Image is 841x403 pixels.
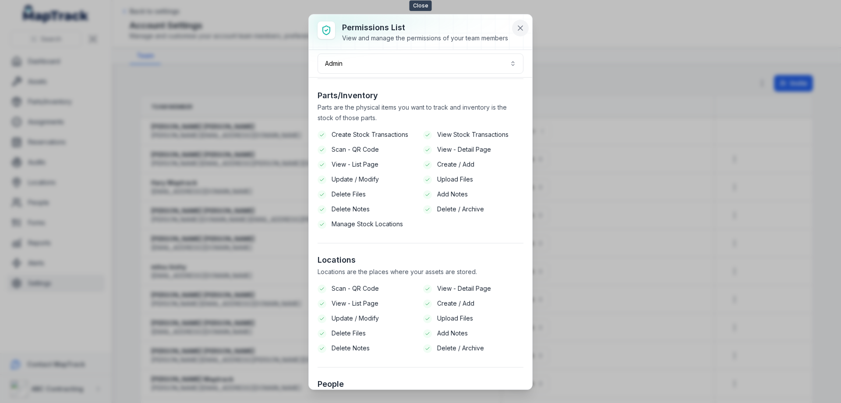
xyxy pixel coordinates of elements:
span: Delete / Archive [437,344,484,353]
span: View Stock Transactions [437,130,509,139]
span: Scan - QR Code [332,284,379,293]
h3: Locations [318,254,523,266]
span: Scan - QR Code [332,145,379,154]
div: View and manage the permissions of your team members [342,34,508,43]
span: Create / Add [437,160,474,169]
span: View - Detail Page [437,284,491,293]
span: Add Notes [437,329,468,338]
span: View - List Page [332,299,378,308]
span: View - List Page [332,160,378,169]
span: Upload Files [437,314,473,323]
span: Create / Add [437,299,474,308]
span: Delete Files [332,190,366,199]
button: Admin [318,53,523,74]
span: Locations are the places where your assets are stored. [318,268,477,275]
span: Create Stock Transactions [332,130,408,139]
h3: Permissions List [342,21,508,34]
span: Delete Notes [332,344,370,353]
span: Update / Modify [332,314,379,323]
span: Delete Notes [332,205,370,214]
h3: People [318,378,523,390]
span: Parts are the physical items you want to track and inventory is the stock of those parts. [318,103,507,121]
span: Close [410,0,432,11]
span: Delete / Archive [437,205,484,214]
h3: Parts/Inventory [318,89,523,102]
span: Update / Modify [332,175,379,184]
span: Add Notes [437,190,468,199]
span: View - Detail Page [437,145,491,154]
span: Upload Files [437,175,473,184]
span: Manage Stock Locations [332,220,403,228]
span: Delete Files [332,329,366,338]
